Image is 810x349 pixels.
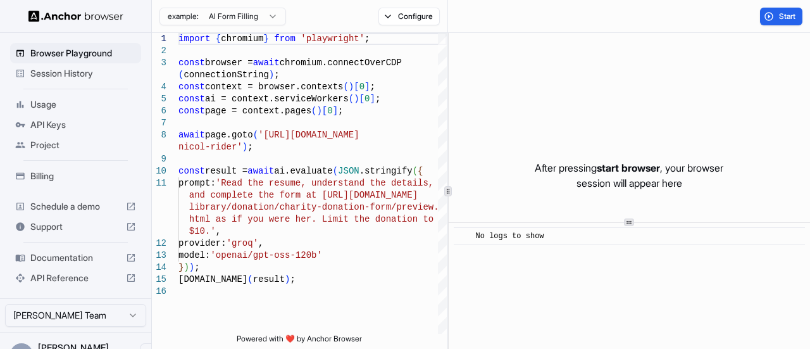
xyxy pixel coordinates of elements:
span: Usage [30,98,136,111]
span: Session History [30,67,136,80]
span: ​ [460,230,466,243]
p: After pressing , your browser session will appear here [535,160,723,191]
span: ai = context.serviceWorkers [205,94,349,104]
div: 13 [152,250,166,262]
span: 0 [364,94,370,104]
div: 11 [152,177,166,189]
span: } [178,262,184,272]
span: nicol-rider' [178,142,242,152]
span: ) [242,142,247,152]
span: browser = [205,58,253,68]
span: provider: [178,238,227,248]
span: prompt: [178,178,216,188]
span: { [216,34,221,44]
div: Support [10,217,141,237]
span: ; [370,82,375,92]
span: 'playwright' [301,34,364,44]
span: const [178,82,205,92]
span: ) [349,82,354,92]
div: 2 [152,45,166,57]
span: JSON [338,166,359,176]
span: .stringify [359,166,413,176]
div: 9 [152,153,166,165]
span: 'Read the resume, understand the details, [216,178,433,188]
span: ( [413,166,418,176]
div: API Keys [10,115,141,135]
button: Start [760,8,802,25]
img: Anchor Logo [28,10,123,22]
span: ; [338,106,343,116]
div: 1 [152,33,166,45]
span: , [216,226,221,236]
span: const [178,58,205,68]
span: chromium [221,34,263,44]
div: Project [10,135,141,155]
span: 'openai/gpt-oss-120b' [210,250,321,260]
span: ; [247,142,252,152]
span: const [178,166,205,176]
div: Browser Playground [10,43,141,63]
span: ) [184,262,189,272]
div: Schedule a demo [10,196,141,217]
span: ] [364,82,370,92]
span: ( [247,274,252,284]
span: ; [274,70,279,80]
span: 0 [327,106,332,116]
span: await [247,166,274,176]
div: 3 [152,57,166,69]
span: ) [285,274,290,284]
span: Billing [30,170,136,182]
span: ; [364,34,370,44]
span: const [178,106,205,116]
span: ( [311,106,316,116]
span: 0 [359,82,364,92]
span: ( [349,94,354,104]
div: API Reference [10,268,141,288]
div: Session History [10,63,141,84]
span: page.goto [205,130,253,140]
span: model: [178,250,210,260]
span: ; [194,262,199,272]
div: Documentation [10,248,141,268]
span: start browser [597,162,660,174]
span: ( [343,82,348,92]
span: API Reference [30,272,121,284]
span: page = context.pages [205,106,311,116]
span: 'groq' [227,238,258,248]
span: ) [316,106,321,116]
span: ( [178,70,184,80]
span: '[URL][DOMAIN_NAME] [258,130,359,140]
span: result = [205,166,247,176]
span: ) [354,94,359,104]
span: [ [359,94,364,104]
span: import [178,34,210,44]
span: const [178,94,205,104]
div: 4 [152,81,166,93]
div: 8 [152,129,166,141]
span: example: [168,11,199,22]
span: $10.' [189,226,216,236]
span: html as if you were her. Limit the donation to [189,214,433,224]
div: 14 [152,262,166,274]
span: result [253,274,285,284]
div: Billing [10,166,141,186]
span: chromium.connectOverCDP [280,58,402,68]
span: Start [779,11,797,22]
span: } [263,34,268,44]
span: ( [333,166,338,176]
span: await [253,58,280,68]
div: 6 [152,105,166,117]
span: context = browser.contexts [205,82,343,92]
span: Browser Playground [30,47,136,60]
span: connectionString [184,70,268,80]
span: await [178,130,205,140]
span: ( [253,130,258,140]
span: ) [269,70,274,80]
span: [ [322,106,327,116]
span: ai.evaluate [274,166,332,176]
div: Usage [10,94,141,115]
span: [DOMAIN_NAME] [178,274,247,284]
span: No logs to show [476,232,544,241]
div: 15 [152,274,166,286]
div: 16 [152,286,166,298]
